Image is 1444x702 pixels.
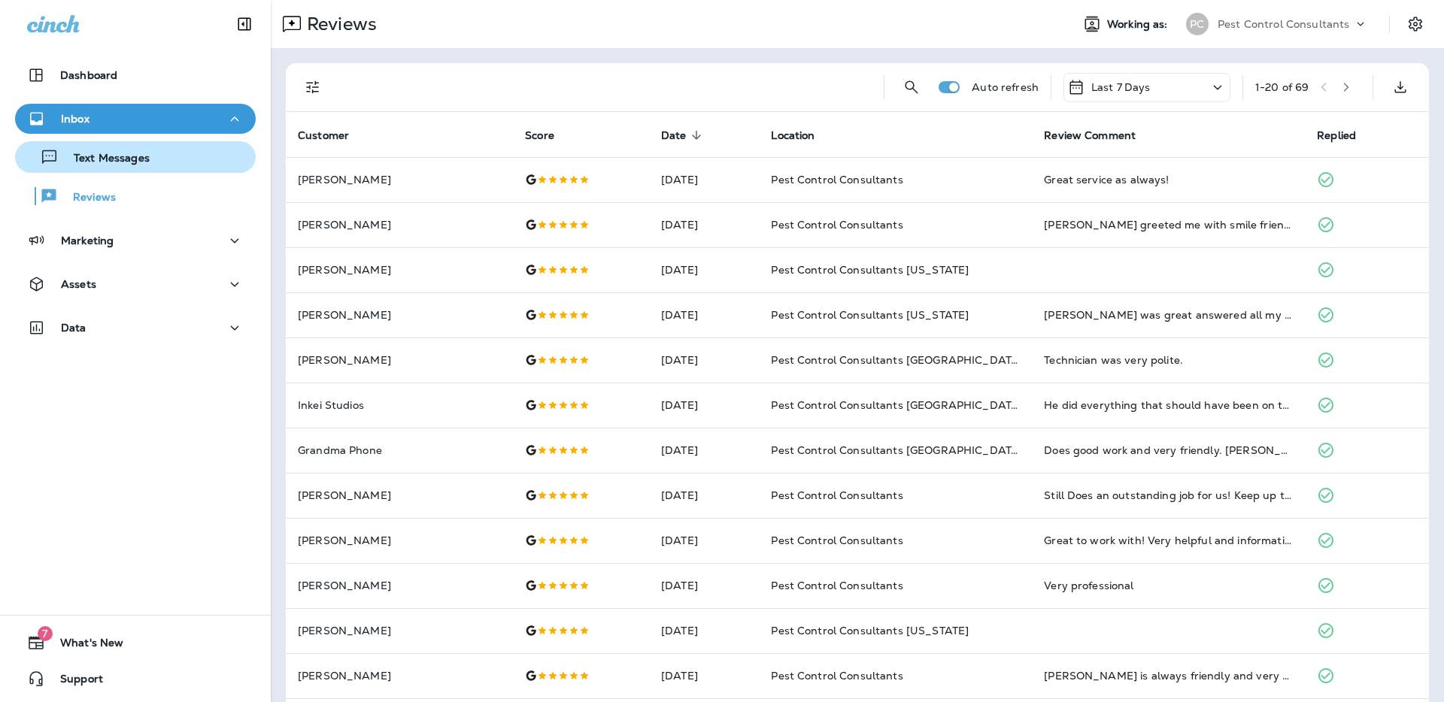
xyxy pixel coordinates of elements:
div: Still Does an outstanding job for us! Keep up the good work! Thank you [1044,488,1293,503]
td: [DATE] [649,653,759,698]
span: Pest Control Consultants [GEOGRAPHIC_DATA] [771,398,1023,412]
span: Pest Control Consultants [US_STATE] [771,308,969,322]
p: Inbox [61,113,89,125]
button: Support [15,664,256,694]
button: Settings [1402,11,1429,38]
span: Review Comment [1044,129,1136,142]
div: PC [1186,13,1209,35]
span: Replied [1317,129,1376,142]
p: [PERSON_NAME] [298,579,501,592]
p: Pest Control Consultants [1218,18,1349,30]
p: Reviews [301,13,377,35]
td: [DATE] [649,518,759,563]
p: [PERSON_NAME] [298,174,501,186]
button: Data [15,313,256,343]
td: [DATE] [649,383,759,428]
span: Pest Control Consultants [771,579,902,592]
button: Filters [298,72,328,102]
p: Inkei Studios [298,399,501,411]
span: Replied [1317,129,1356,142]
button: Reviews [15,180,256,212]
span: Pest Control Consultants [US_STATE] [771,624,969,637]
p: Marketing [61,235,114,247]
button: Search Reviews [896,72,927,102]
td: [DATE] [649,473,759,518]
span: What's New [45,637,123,655]
div: Very professional [1044,578,1293,593]
div: Carter greeted me with smile friendly attitude. Asked him to discontinue spraying for mosquitoes ... [1044,217,1293,232]
span: Pest Control Consultants [771,218,902,231]
span: Score [525,129,554,142]
td: [DATE] [649,563,759,608]
span: Customer [298,129,369,142]
div: Great service as always! [1044,172,1293,187]
p: [PERSON_NAME] [298,625,501,637]
span: Pest Control Consultants [771,534,902,547]
div: Steve is always friendly and very helpful!! [1044,668,1293,683]
span: Pest Control Consultants [GEOGRAPHIC_DATA] [771,353,1023,367]
div: Technician was very polite. [1044,353,1293,368]
p: [PERSON_NAME] [298,219,501,231]
td: [DATE] [649,247,759,292]
p: Assets [61,278,96,290]
p: Text Messages [59,152,150,166]
td: [DATE] [649,292,759,337]
span: Support [45,673,103,691]
span: Date [661,129,706,142]
button: Dashboard [15,60,256,90]
p: [PERSON_NAME] [298,670,501,682]
td: [DATE] [649,608,759,653]
span: Review Comment [1044,129,1155,142]
p: Last 7 Days [1091,81,1151,93]
p: [PERSON_NAME] [298,354,501,366]
button: Collapse Sidebar [223,9,265,39]
p: Auto refresh [972,81,1039,93]
span: Working as: [1107,18,1171,31]
p: [PERSON_NAME] [298,489,501,501]
span: Pest Control Consultants [771,669,902,682]
div: Dylan was great answered all my questions and told me what was to be done. Also help me out when ... [1044,307,1293,322]
button: Text Messages [15,141,256,173]
span: Location [771,129,834,142]
p: [PERSON_NAME] [298,309,501,321]
span: Pest Control Consultants [771,489,902,502]
p: Grandma Phone [298,444,501,456]
p: [PERSON_NAME] [298,534,501,546]
button: 7What's New [15,628,256,658]
p: Reviews [58,191,116,205]
span: Location [771,129,815,142]
p: Dashboard [60,69,117,81]
button: Marketing [15,225,256,256]
td: [DATE] [649,337,759,383]
p: Data [61,322,86,334]
div: 1 - 20 of 69 [1255,81,1309,93]
div: He did everything that should have been on the original work sheet. So that’s cool [1044,398,1293,413]
td: [DATE] [649,157,759,202]
p: [PERSON_NAME] [298,264,501,276]
button: Export as CSV [1385,72,1415,102]
span: Pest Control Consultants [GEOGRAPHIC_DATA] [771,443,1023,457]
span: Pest Control Consultants [US_STATE] [771,263,969,277]
button: Assets [15,269,256,299]
td: [DATE] [649,428,759,473]
div: Great to work with! Very helpful and informative! [1044,533,1293,548]
div: Does good work and very friendly. Jermaine does very well [1044,443,1293,458]
span: Customer [298,129,349,142]
td: [DATE] [649,202,759,247]
button: Inbox [15,104,256,134]
span: Date [661,129,687,142]
span: 7 [38,626,53,641]
span: Score [525,129,574,142]
span: Pest Control Consultants [771,173,902,186]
